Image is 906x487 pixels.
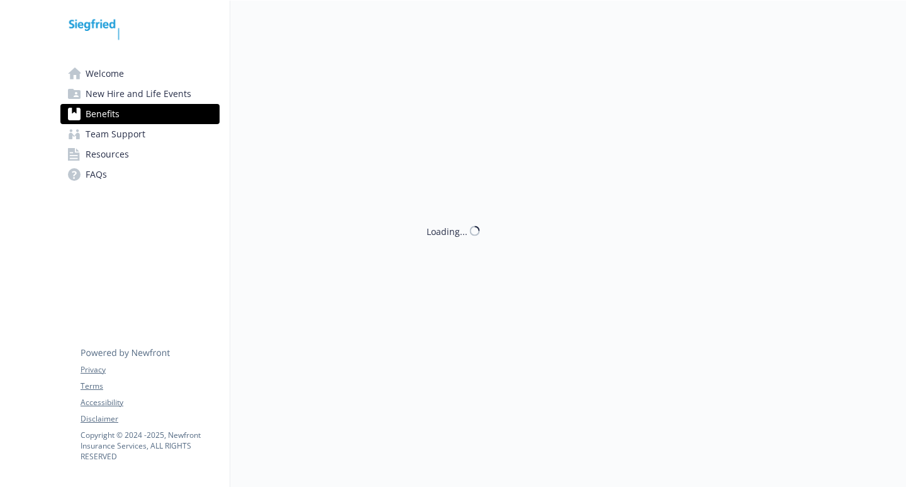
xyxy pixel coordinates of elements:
[81,364,219,375] a: Privacy
[86,64,124,84] span: Welcome
[86,124,145,144] span: Team Support
[81,430,219,462] p: Copyright © 2024 - 2025 , Newfront Insurance Services, ALL RIGHTS RESERVED
[86,84,191,104] span: New Hire and Life Events
[60,64,220,84] a: Welcome
[60,84,220,104] a: New Hire and Life Events
[86,164,107,185] span: FAQs
[81,381,219,392] a: Terms
[60,144,220,164] a: Resources
[60,104,220,124] a: Benefits
[60,124,220,144] a: Team Support
[81,397,219,408] a: Accessibility
[427,224,467,238] div: Loading...
[86,104,120,124] span: Benefits
[81,413,219,425] a: Disclaimer
[86,144,129,164] span: Resources
[60,164,220,185] a: FAQs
